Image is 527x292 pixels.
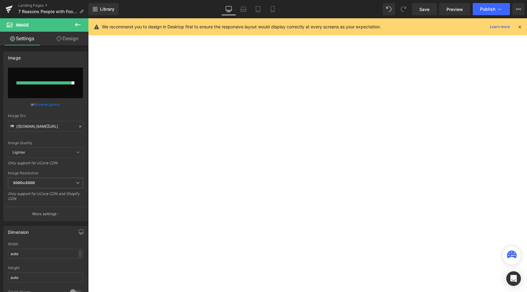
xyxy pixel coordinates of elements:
p: More settings [32,211,57,217]
div: Image Quality [8,141,83,145]
span: Preview [446,6,463,12]
div: Only support for UCare CDN [8,161,83,169]
a: Browse gallery [34,99,60,110]
span: Save [419,6,429,12]
span: Image [16,23,29,27]
div: Image [8,52,21,60]
div: or [8,101,83,108]
input: auto [8,272,83,283]
div: Open Intercom Messenger [506,271,521,286]
a: Laptop [236,3,251,15]
div: Width [8,242,83,246]
b: Lighter [13,150,25,155]
span: Publish [480,7,495,12]
div: Height [8,266,83,270]
a: Design [45,32,90,45]
input: Link [8,121,83,132]
a: New Library [88,3,119,15]
a: Learn more [487,23,512,30]
div: - [78,250,82,258]
p: We recommend you to design in Desktop first to ensure the responsive layout would display correct... [102,23,381,30]
a: Preview [439,3,470,15]
span: 7 Reasons People with Food Sensitivities Are Finally Finding a Cleanse That Works [18,9,77,14]
span: Library [100,6,114,12]
button: Publish [473,3,510,15]
a: Desktop [221,3,236,15]
div: Image Resolution [8,171,83,175]
div: Image Src [8,114,83,118]
button: More [512,3,525,15]
button: Redo [397,3,410,15]
input: auto [8,249,83,259]
a: Tablet [251,3,265,15]
button: More settings [4,207,87,221]
button: Undo [383,3,395,15]
div: Dimension [8,226,29,235]
div: Only support for UCare CDN and Shopify CDN [8,191,83,205]
a: Mobile [265,3,280,15]
b: 3000x3000 [13,180,35,185]
a: Landing Pages [18,3,88,8]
